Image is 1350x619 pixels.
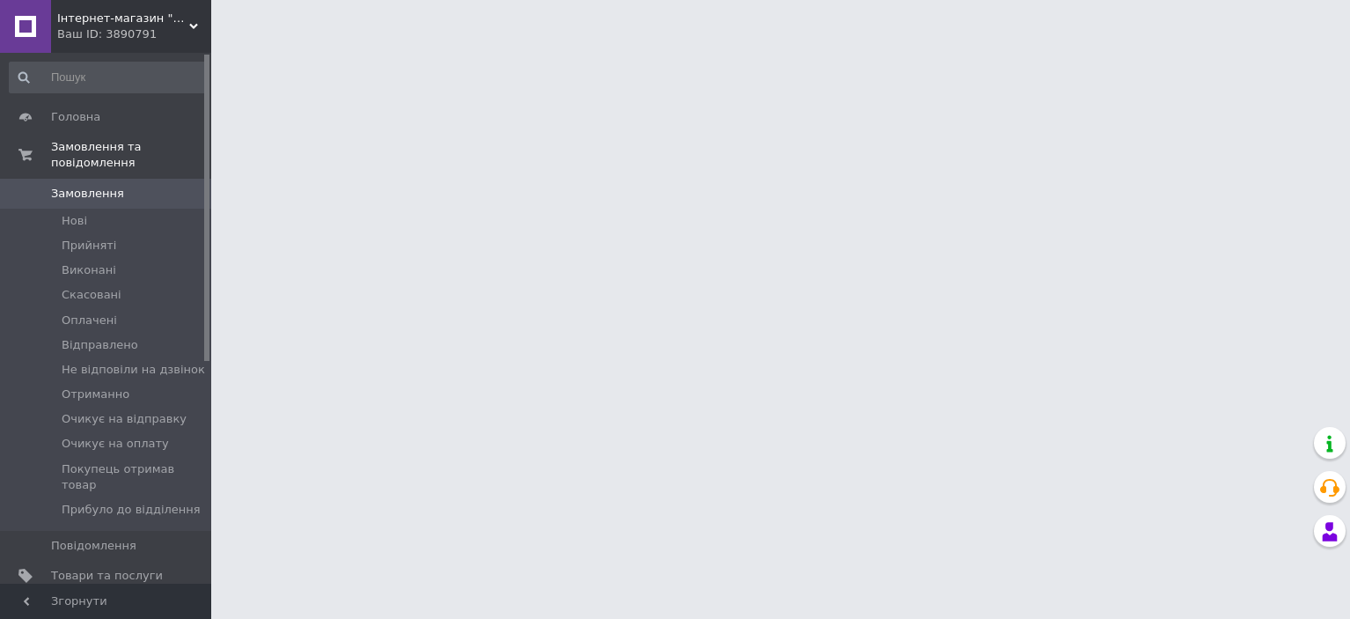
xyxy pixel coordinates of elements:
div: Ваш ID: 3890791 [57,26,211,42]
span: Очикує на оплату [62,436,169,452]
span: Замовлення та повідомлення [51,139,211,171]
span: Повідомлення [51,538,136,554]
span: Замовлення [51,186,124,202]
span: Очикує на відправку [62,411,187,427]
span: Виконані [62,262,116,278]
span: Товари та послуги [51,568,163,584]
span: Покупець отримав товар [62,461,206,493]
span: Скасовані [62,287,121,303]
span: Оплачені [62,313,117,328]
span: Нові [62,213,87,229]
span: Відправлено [62,337,138,353]
input: Пошук [9,62,208,93]
span: Не відповіли на дзвінок [62,362,205,378]
span: Прибуло до відділення [62,502,201,518]
span: Інтернет-магазин "ELEGRANTIK" [57,11,189,26]
span: Отриманно [62,387,129,402]
span: Прийняті [62,238,116,254]
span: Головна [51,109,100,125]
